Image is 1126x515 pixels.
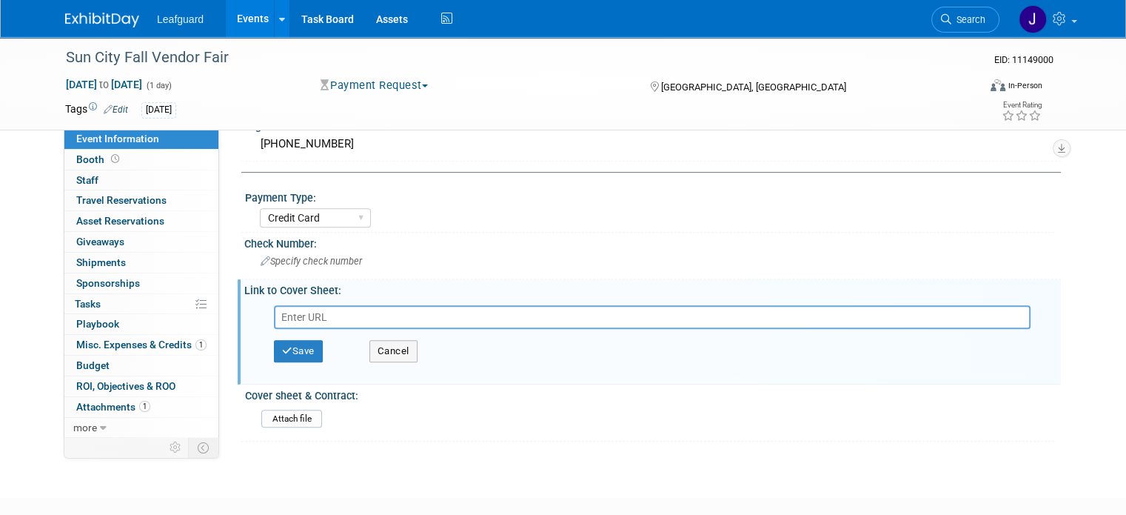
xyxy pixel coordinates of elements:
span: to [97,79,111,90]
img: Jonathan Zargo [1019,5,1047,33]
a: Asset Reservations [64,211,218,231]
span: [DATE] [DATE] [65,78,143,91]
a: Search [931,7,999,33]
a: Staff [64,170,218,190]
button: Payment Request [315,78,434,93]
div: [PHONE_NUMBER] [255,133,1050,156]
span: Travel Reservations [76,194,167,206]
a: Sponsorships [64,273,218,293]
a: Giveaways [64,232,218,252]
button: Save [274,340,323,362]
span: Event ID: 11149000 [994,54,1053,65]
span: [GEOGRAPHIC_DATA], [GEOGRAPHIC_DATA] [661,82,846,93]
div: Cover sheet & Contract: [245,385,1054,403]
div: Payment Type: [245,187,1054,205]
img: Format-Inperson.png [991,79,1005,91]
a: Attachments1 [64,397,218,417]
span: Shipments [76,256,126,268]
span: Booth not reserved yet [108,153,122,165]
div: Sun City Fall Vendor Fair [61,44,959,71]
a: Booth [64,150,218,170]
div: In-Person [1008,80,1042,91]
div: [DATE] [141,102,176,118]
a: Playbook [64,314,218,334]
a: Shipments [64,253,218,273]
div: Link to Cover Sheet: [244,279,1061,298]
a: ROI, Objectives & ROO [64,376,218,396]
a: more [64,418,218,438]
span: Specify check number [261,256,362,267]
a: Event Information [64,129,218,149]
span: Misc. Expenses & Credits [76,339,207,350]
span: Leafguard [157,13,204,25]
span: Booth [76,153,122,165]
a: Travel Reservations [64,190,218,210]
span: Staff [76,174,98,186]
td: Tags [65,102,128,119]
span: 1 [195,339,207,350]
span: Event Information [76,133,159,144]
input: Enter URL [274,305,1031,329]
span: Tasks [75,298,101,310]
img: ExhibitDay [65,13,139,27]
span: (1 day) [145,81,172,90]
a: Edit [104,104,128,115]
span: 1 [139,401,150,412]
a: Tasks [64,294,218,314]
span: Budget [76,359,110,371]
div: Event Rating [1002,102,1042,109]
td: Toggle Event Tabs [189,438,219,457]
span: Asset Reservations [76,215,164,227]
span: Search [951,14,985,25]
button: Cancel [369,340,418,362]
span: Giveaways [76,236,124,247]
span: more [73,422,97,433]
div: Event Format [898,77,1042,99]
span: ROI, Objectives & ROO [76,380,175,392]
span: Attachments [76,401,150,413]
span: Playbook [76,318,119,330]
div: Check Number: [244,233,1061,251]
td: Personalize Event Tab Strip [163,438,189,457]
a: Budget [64,356,218,376]
span: Sponsorships [76,277,140,289]
a: Misc. Expenses & Credits1 [64,335,218,355]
